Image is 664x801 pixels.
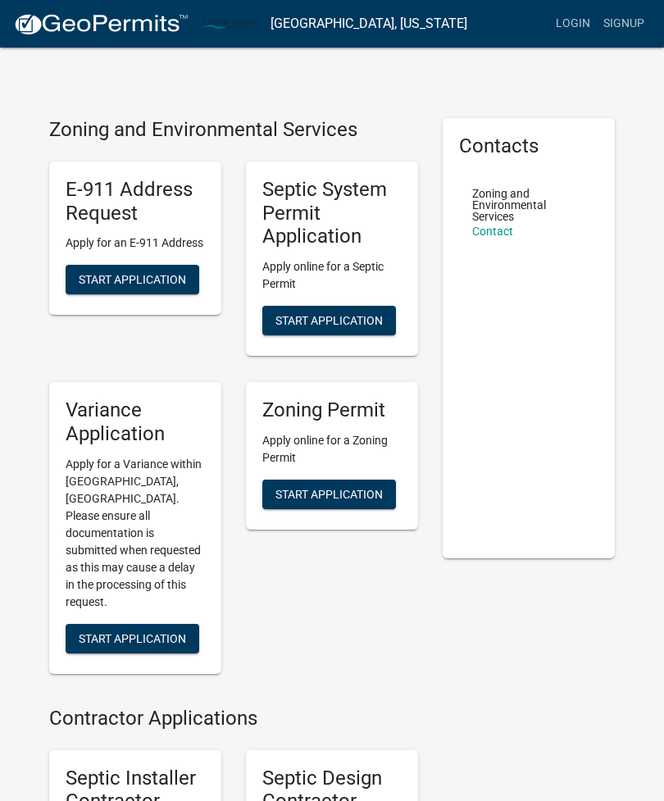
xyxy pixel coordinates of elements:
span: Start Application [79,273,186,286]
button: Start Application [66,624,199,653]
span: Start Application [275,487,383,500]
h5: Septic System Permit Application [262,178,402,248]
a: [GEOGRAPHIC_DATA], [US_STATE] [271,10,467,38]
a: Contact [472,225,513,238]
span: Start Application [79,631,186,644]
h5: Contacts [459,134,598,158]
h5: Zoning Permit [262,398,402,422]
img: Carlton County, Minnesota [202,12,257,34]
p: Apply online for a Zoning Permit [262,432,402,466]
h4: Zoning and Environmental Services [49,118,418,142]
button: Start Application [66,265,199,294]
h5: E-911 Address Request [66,178,205,225]
p: Apply online for a Septic Permit [262,258,402,293]
button: Start Application [262,480,396,509]
h4: Contractor Applications [49,707,418,730]
p: Apply for an E-911 Address [66,234,205,252]
span: Start Application [275,314,383,327]
a: Login [549,8,597,39]
a: Signup [597,8,651,39]
p: Apply for a Variance within [GEOGRAPHIC_DATA], [GEOGRAPHIC_DATA]. Please ensure all documentation... [66,456,205,611]
p: Zoning and Environmental Services [472,188,585,222]
h5: Variance Application [66,398,205,446]
button: Start Application [262,306,396,335]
